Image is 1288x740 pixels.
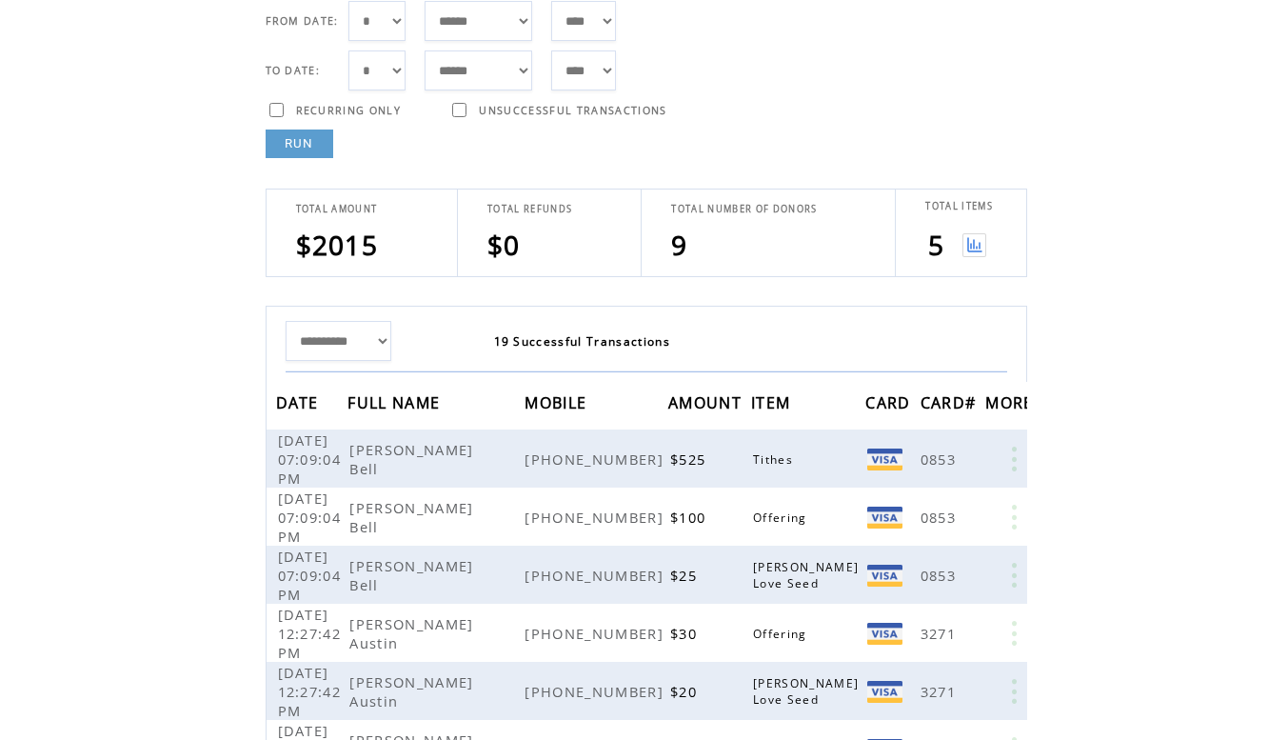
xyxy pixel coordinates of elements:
[867,623,902,645] img: Visa
[921,396,981,408] a: CARD#
[525,388,591,423] span: MOBILE
[865,388,915,423] span: CARD
[479,104,666,117] span: UNSUCCESSFUL TRANSACTIONS
[349,440,473,478] span: [PERSON_NAME] Bell
[671,227,687,263] span: 9
[525,396,591,408] a: MOBILE
[928,227,944,263] span: 5
[921,508,961,527] span: 0853
[921,624,961,643] span: 3271
[962,233,986,257] img: View graph
[753,451,798,468] span: Tithes
[867,507,902,529] img: VISA
[296,227,379,263] span: $2015
[487,203,572,215] span: TOTAL REFUNDS
[668,396,746,408] a: AMOUNT
[670,624,702,643] span: $30
[921,388,981,423] span: CARD#
[276,388,324,423] span: DATE
[668,388,746,423] span: AMOUNT
[349,672,473,710] span: [PERSON_NAME] Austin
[670,566,702,585] span: $25
[349,614,473,652] span: [PERSON_NAME] Austin
[867,681,902,703] img: Visa
[266,130,333,158] a: RUN
[525,682,668,701] span: [PHONE_NUMBER]
[278,663,342,720] span: [DATE] 12:27:42 PM
[266,14,339,28] span: FROM DATE:
[349,556,473,594] span: [PERSON_NAME] Bell
[296,203,378,215] span: TOTAL AMOUNT
[347,396,445,408] a: FULL NAME
[487,227,521,263] span: $0
[921,566,961,585] span: 0853
[525,624,668,643] span: [PHONE_NUMBER]
[753,510,812,526] span: Offering
[296,104,402,117] span: RECURRING ONLY
[751,396,795,408] a: ITEM
[670,508,710,527] span: $100
[921,682,961,701] span: 3271
[347,388,445,423] span: FULL NAME
[985,388,1038,423] span: MORE
[525,450,668,469] span: [PHONE_NUMBER]
[266,64,321,77] span: TO DATE:
[278,605,342,662] span: [DATE] 12:27:42 PM
[670,450,710,469] span: $525
[278,547,342,604] span: [DATE] 07:09:04 PM
[670,682,702,701] span: $20
[278,430,342,488] span: [DATE] 07:09:04 PM
[867,565,902,587] img: VISA
[865,396,915,408] a: CARD
[276,396,324,408] a: DATE
[751,388,795,423] span: ITEM
[525,566,668,585] span: [PHONE_NUMBER]
[921,450,961,469] span: 0853
[671,203,817,215] span: TOTAL NUMBER OF DONORS
[753,559,859,591] span: [PERSON_NAME] Love Seed
[867,449,902,470] img: VISA
[525,508,668,527] span: [PHONE_NUMBER]
[753,675,859,708] span: [PERSON_NAME] Love Seed
[349,498,473,536] span: [PERSON_NAME] Bell
[278,489,342,546] span: [DATE] 07:09:04 PM
[494,333,671,350] span: 19 Successful Transactions
[753,626,812,642] span: Offering
[925,200,993,212] span: TOTAL ITEMS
